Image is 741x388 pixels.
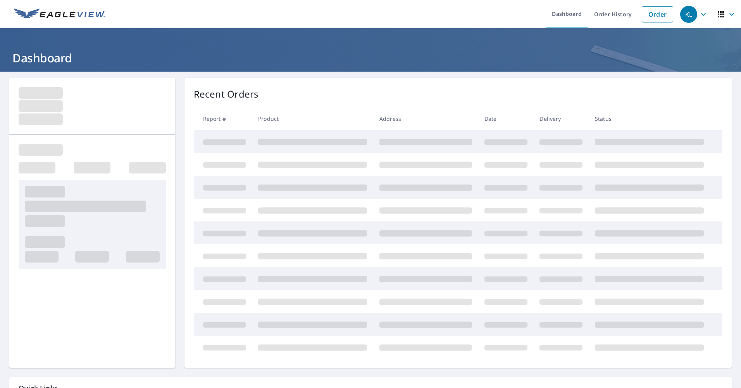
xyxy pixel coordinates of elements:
[252,107,373,130] th: Product
[373,107,478,130] th: Address
[478,107,534,130] th: Date
[14,9,105,20] img: EV Logo
[194,107,252,130] th: Report #
[194,87,259,101] p: Recent Orders
[642,6,673,22] a: Order
[9,50,732,66] h1: Dashboard
[533,107,589,130] th: Delivery
[680,6,697,23] div: KL
[589,107,710,130] th: Status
